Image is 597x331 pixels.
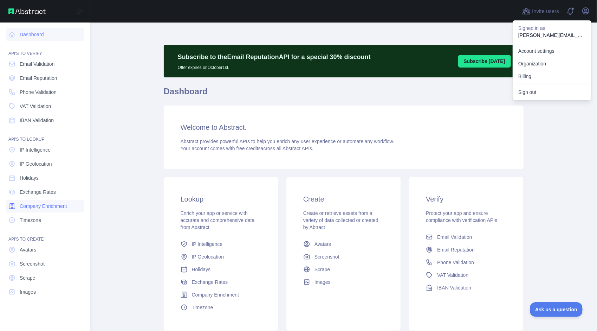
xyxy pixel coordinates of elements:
[178,263,264,276] a: Holidays
[521,6,560,17] button: Invite users
[423,281,509,294] a: IBAN Validation
[6,72,84,84] a: Email Reputation
[20,274,35,281] span: Scrape
[178,276,264,288] a: Exchange Rates
[20,75,57,82] span: Email Reputation
[426,194,506,204] h3: Verify
[6,28,84,41] a: Dashboard
[20,203,67,210] span: Company Enrichment
[192,304,213,311] span: Timezone
[303,210,378,230] span: Create or retrieve assets from a variety of data collected or created by Abtract
[178,52,371,62] p: Subscribe to the Email Reputation API for a special 30 % discount
[437,284,471,291] span: IBAN Validation
[518,32,586,39] p: [PERSON_NAME][EMAIL_ADDRESS][PERSON_NAME][DOMAIN_NAME]
[530,302,583,317] iframe: Toggle Customer Support
[437,234,472,241] span: Email Validation
[181,210,255,230] span: Enrich your app or service with accurate and comprehensive data from Abstract
[192,291,239,298] span: Company Enrichment
[6,286,84,298] a: Images
[423,269,509,281] a: VAT Validation
[192,266,211,273] span: Holidays
[178,238,264,250] a: IP Intelligence
[20,288,36,295] span: Images
[437,246,475,253] span: Email Reputation
[6,128,84,142] div: API'S TO LOOKUP
[437,272,468,279] span: VAT Validation
[303,194,384,204] h3: Create
[314,241,331,248] span: Avatars
[6,186,84,198] a: Exchange Rates
[314,266,330,273] span: Scrape
[300,250,387,263] a: Screenshot
[300,263,387,276] a: Scrape
[164,86,524,103] h1: Dashboard
[20,89,57,96] span: Phone Validation
[6,200,84,212] a: Company Enrichment
[6,42,84,56] div: API'S TO VERIFY
[192,253,224,260] span: IP Geolocation
[20,189,56,196] span: Exchange Rates
[20,246,36,253] span: Avatars
[513,70,591,83] button: Billing
[6,243,84,256] a: Avatars
[513,86,591,98] button: Sign out
[20,146,51,153] span: IP Intelligence
[300,238,387,250] a: Avatars
[6,100,84,113] a: VAT Validation
[532,7,559,15] span: Invite users
[513,57,591,70] a: Organization
[181,146,313,151] span: Your account comes with across all Abstract APIs.
[181,194,261,204] h3: Lookup
[426,210,497,223] span: Protect your app and ensure compliance with verification APIs
[8,8,46,14] img: Abstract API
[6,58,84,70] a: Email Validation
[6,114,84,127] a: IBAN Validation
[20,217,41,224] span: Timezone
[423,231,509,243] a: Email Validation
[181,139,395,144] span: Abstract provides powerful APIs to help you enrich any user experience or automate any workflow.
[314,253,339,260] span: Screenshot
[181,122,507,132] h3: Welcome to Abstract.
[423,243,509,256] a: Email Reputation
[20,61,54,68] span: Email Validation
[6,158,84,170] a: IP Geolocation
[458,55,511,68] button: Subscribe [DATE]
[20,117,54,124] span: IBAN Validation
[6,144,84,156] a: IP Intelligence
[178,250,264,263] a: IP Geolocation
[20,160,52,167] span: IP Geolocation
[6,272,84,284] a: Scrape
[513,45,591,57] a: Account settings
[6,257,84,270] a: Screenshot
[20,103,51,110] span: VAT Validation
[437,259,474,266] span: Phone Validation
[6,86,84,98] a: Phone Validation
[20,260,45,267] span: Screenshot
[178,301,264,314] a: Timezone
[6,228,84,242] div: API'S TO CREATE
[314,279,331,286] span: Images
[192,279,228,286] span: Exchange Rates
[6,172,84,184] a: Holidays
[423,256,509,269] a: Phone Validation
[518,25,586,32] p: Signed in as
[178,62,371,70] p: Offer expires on October 1st.
[20,174,39,182] span: Holidays
[300,276,387,288] a: Images
[6,214,84,227] a: Timezone
[236,146,261,151] span: free credits
[178,288,264,301] a: Company Enrichment
[192,241,223,248] span: IP Intelligence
